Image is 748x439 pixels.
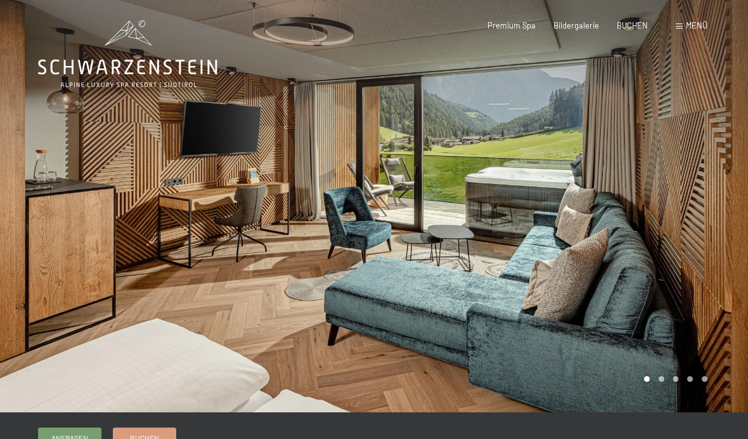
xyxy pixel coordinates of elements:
a: BUCHEN [617,20,648,30]
a: Premium Spa [487,20,536,30]
a: Bildergalerie [553,20,599,30]
span: Menü [686,20,707,30]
